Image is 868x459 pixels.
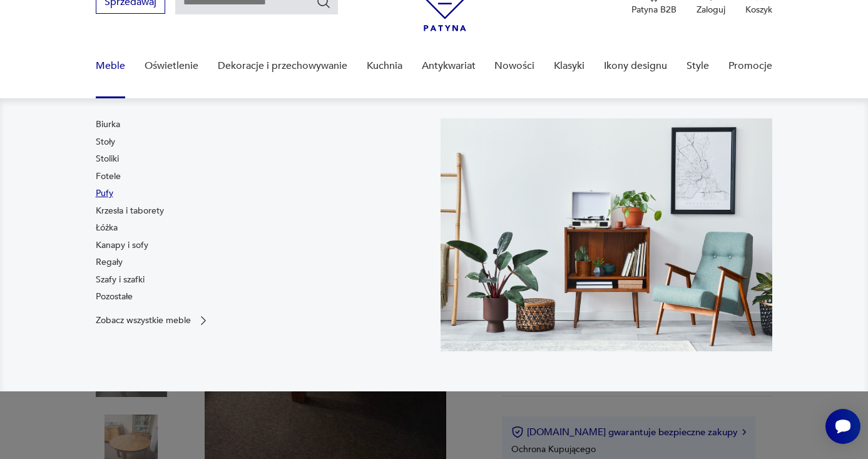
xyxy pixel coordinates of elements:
[825,409,860,444] iframe: Smartsupp widget button
[687,42,709,90] a: Style
[96,136,115,148] a: Stoły
[441,118,773,351] img: 969d9116629659dbb0bd4e745da535dc.jpg
[728,42,772,90] a: Promocje
[96,256,123,269] a: Regały
[96,118,120,131] a: Biurka
[367,42,402,90] a: Kuchnia
[554,42,585,90] a: Klasyki
[745,4,772,16] p: Koszyk
[96,222,118,234] a: Łóżka
[96,42,125,90] a: Meble
[96,153,119,165] a: Stoliki
[631,4,677,16] p: Patyna B2B
[96,314,210,327] a: Zobacz wszystkie meble
[96,274,145,286] a: Szafy i szafki
[96,316,191,324] p: Zobacz wszystkie meble
[218,42,347,90] a: Dekoracje i przechowywanie
[96,239,148,252] a: Kanapy i sofy
[96,291,133,303] a: Pozostałe
[96,205,164,217] a: Krzesła i taborety
[96,170,121,183] a: Fotele
[494,42,534,90] a: Nowości
[145,42,198,90] a: Oświetlenie
[697,4,725,16] p: Zaloguj
[422,42,476,90] a: Antykwariat
[604,42,667,90] a: Ikony designu
[96,187,113,200] a: Pufy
